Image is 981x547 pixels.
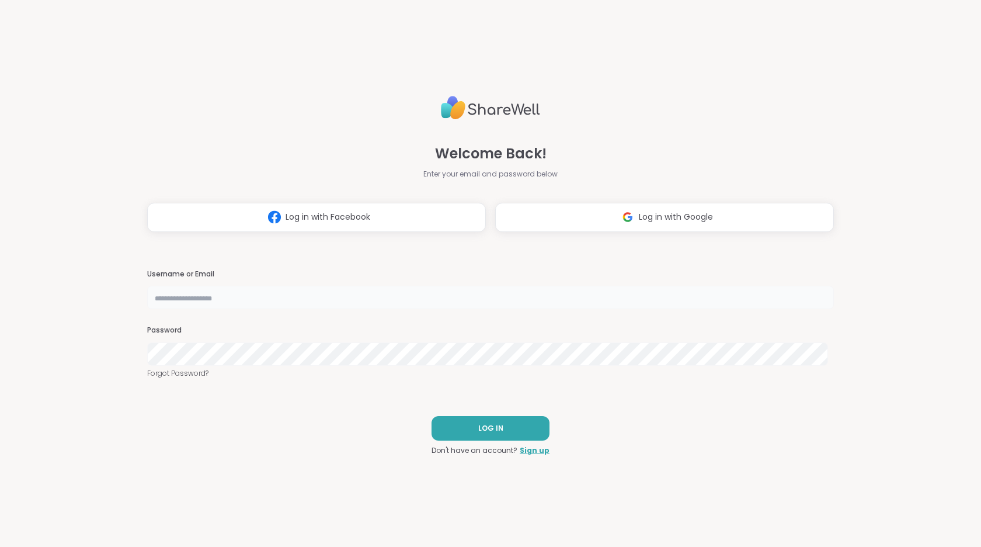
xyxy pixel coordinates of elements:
[495,203,834,232] button: Log in with Google
[286,211,370,223] span: Log in with Facebook
[432,416,549,441] button: LOG IN
[441,91,540,124] img: ShareWell Logo
[520,445,549,456] a: Sign up
[147,269,834,279] h3: Username or Email
[263,206,286,228] img: ShareWell Logomark
[639,211,713,223] span: Log in with Google
[423,169,558,179] span: Enter your email and password below
[435,143,547,164] span: Welcome Back!
[617,206,639,228] img: ShareWell Logomark
[147,368,834,379] a: Forgot Password?
[147,203,486,232] button: Log in with Facebook
[432,445,517,456] span: Don't have an account?
[478,423,503,434] span: LOG IN
[147,326,834,335] h3: Password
